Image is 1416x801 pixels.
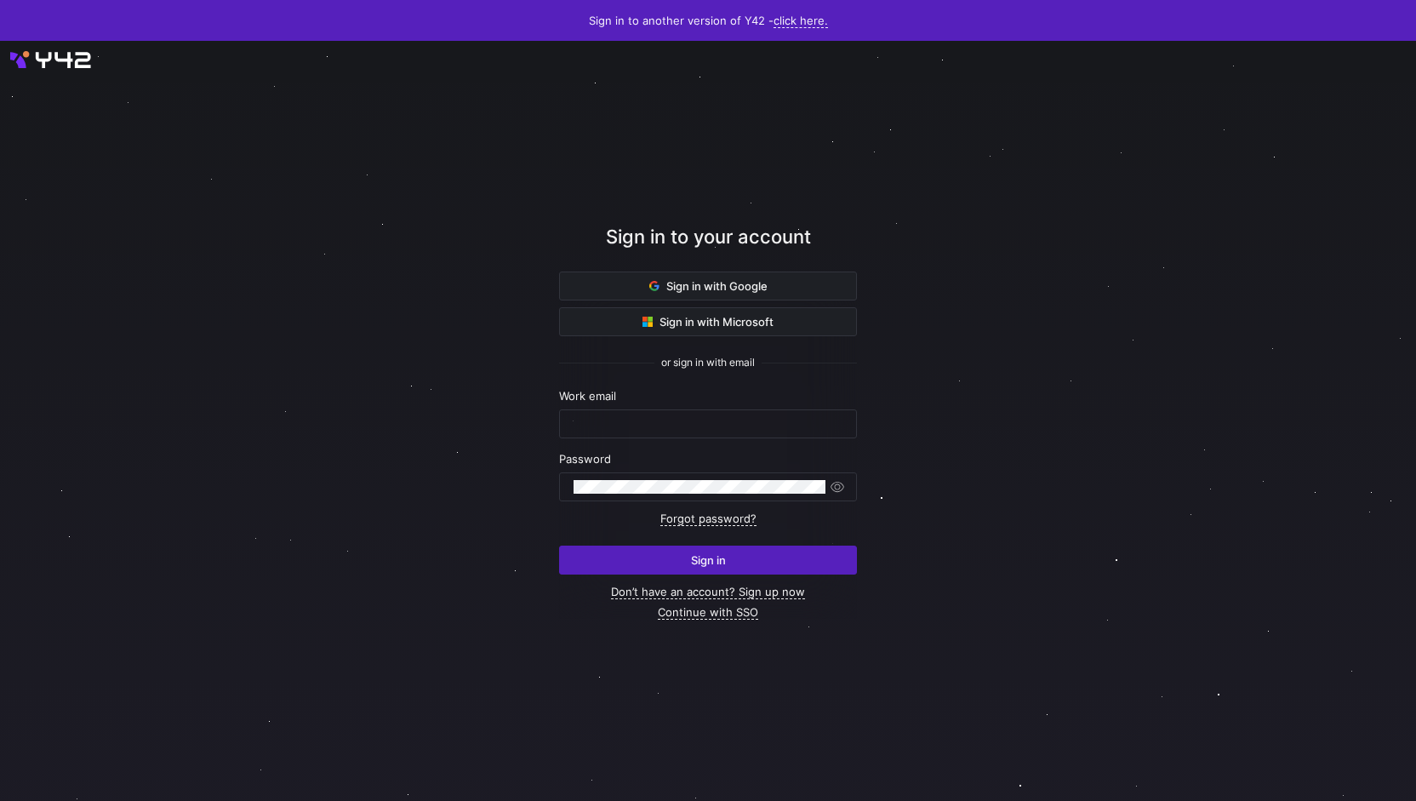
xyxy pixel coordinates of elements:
[661,357,755,369] span: or sign in with email
[774,14,828,28] a: click here.
[611,585,805,599] a: Don’t have an account? Sign up now
[559,452,611,466] span: Password
[691,553,726,567] span: Sign in
[660,512,757,526] a: Forgot password?
[642,315,774,329] span: Sign in with Microsoft
[559,389,616,403] span: Work email
[559,546,857,575] button: Sign in
[559,307,857,336] button: Sign in with Microsoft
[559,272,857,300] button: Sign in with Google
[559,223,857,272] div: Sign in to your account
[658,605,758,620] a: Continue with SSO
[649,279,768,293] span: Sign in with Google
